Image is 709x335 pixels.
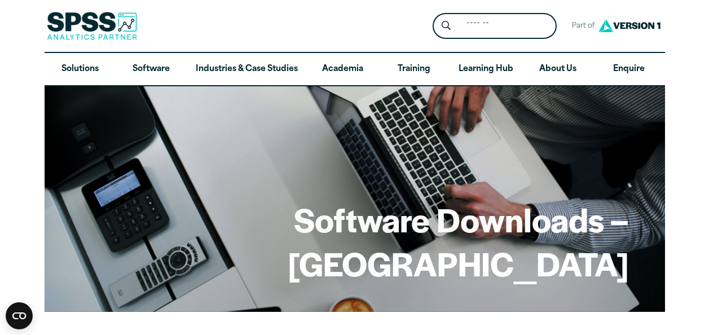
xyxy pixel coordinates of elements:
span: Part of [566,18,596,34]
a: Learning Hub [450,53,522,86]
h1: Software Downloads – [GEOGRAPHIC_DATA] [81,197,629,285]
nav: Desktop version of site main menu [45,53,665,86]
form: Site Header Search Form [433,13,557,39]
a: Enquire [593,53,664,86]
a: Academia [307,53,378,86]
a: Software [116,53,187,86]
a: Training [378,53,449,86]
img: SPSS Analytics Partner [47,12,137,40]
a: Solutions [45,53,116,86]
button: Open CMP widget [6,302,33,329]
button: Search magnifying glass icon [435,16,456,37]
img: Version1 Logo [596,15,663,36]
svg: Search magnifying glass icon [442,21,451,30]
a: Industries & Case Studies [187,53,307,86]
a: About Us [522,53,593,86]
